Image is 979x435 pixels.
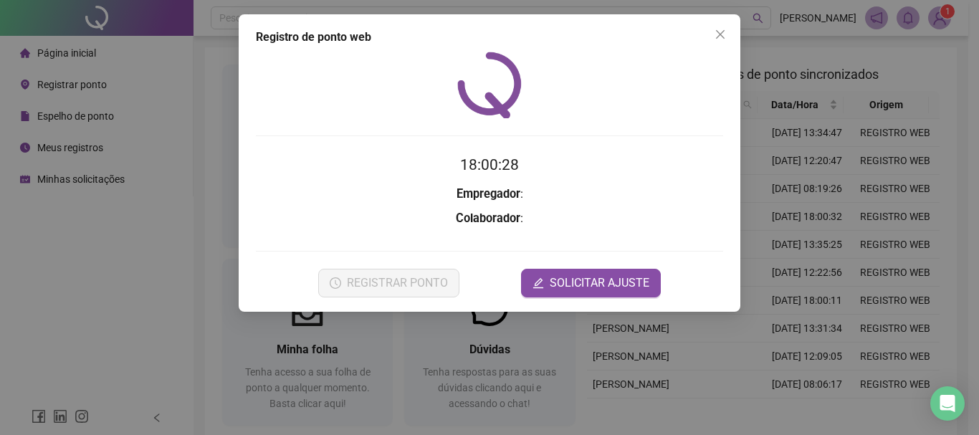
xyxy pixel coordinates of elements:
span: edit [533,277,544,289]
strong: Colaborador [456,211,520,225]
button: Close [709,23,732,46]
div: Open Intercom Messenger [930,386,965,421]
h3: : [256,209,723,228]
time: 18:00:28 [460,156,519,173]
span: close [715,29,726,40]
button: REGISTRAR PONTO [318,269,459,297]
span: SOLICITAR AJUSTE [550,274,649,292]
h3: : [256,185,723,204]
div: Registro de ponto web [256,29,723,46]
img: QRPoint [457,52,522,118]
strong: Empregador [457,187,520,201]
button: editSOLICITAR AJUSTE [521,269,661,297]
